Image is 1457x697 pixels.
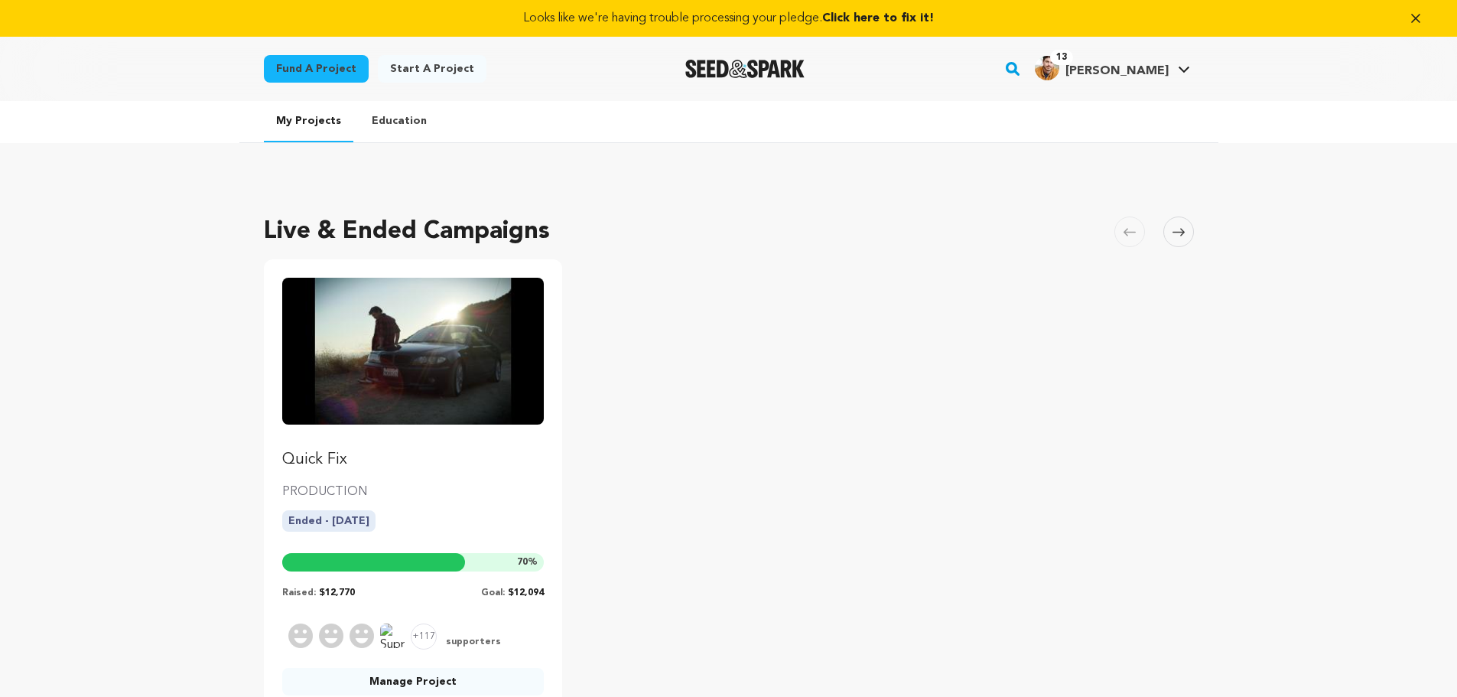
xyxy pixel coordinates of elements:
p: PRODUCTION [282,483,545,501]
span: % [517,556,538,568]
span: $12,094 [508,588,544,598]
p: Quick Fix [282,449,545,471]
span: Click here to fix it! [822,12,934,24]
a: Seed&Spark Homepage [685,60,805,78]
a: Start a project [378,55,486,83]
span: Goal: [481,588,505,598]
a: William S.'s Profile [1032,53,1193,80]
a: Fund a project [264,55,369,83]
span: 13 [1050,50,1073,65]
span: Raised: [282,588,316,598]
img: Supporter Image [319,624,343,648]
span: William S.'s Profile [1032,53,1193,85]
img: Supporter Image [350,624,374,648]
a: Fund Quick Fix [282,278,545,471]
img: b71abb0409595c43.jpg [1035,56,1059,80]
span: $12,770 [319,588,355,598]
span: +117 [411,624,437,650]
span: [PERSON_NAME] [1065,65,1169,77]
img: Seed&Spark Logo Dark Mode [685,60,805,78]
a: Looks like we're having trouble processing your pledge.Click here to fix it! [18,9,1439,28]
a: Education [359,101,439,141]
img: Supporter Image [380,624,405,648]
img: Supporter Image [288,624,313,648]
p: Ended - [DATE] [282,510,376,532]
a: Manage Project [282,668,545,695]
h2: Live & Ended Campaigns [264,213,550,250]
div: William S.'s Profile [1035,56,1169,80]
span: supporters [443,636,501,650]
span: 70 [517,558,528,567]
a: My Projects [264,101,353,142]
